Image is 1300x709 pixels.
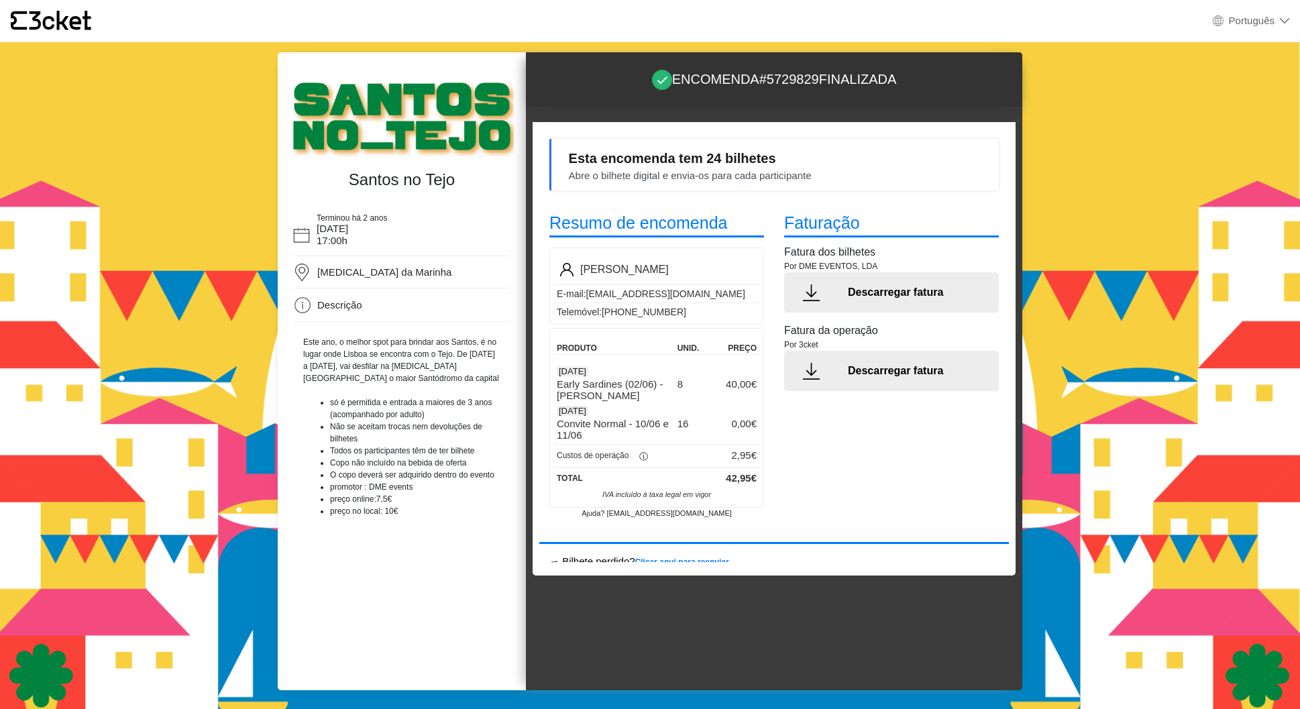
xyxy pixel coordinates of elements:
[557,366,588,376] span: [DATE]
[317,299,362,311] span: Descrição
[848,284,989,301] p: Descarregar fatura
[549,508,764,519] p: Ajuda? [EMAIL_ADDRESS][DOMAIN_NAME]
[712,471,757,486] p: €
[317,266,451,278] span: [MEDICAL_DATA] da Marinha
[784,211,999,238] p: Faturação
[330,457,500,469] li: Copo não incluído na bebida de oferta
[296,170,507,190] h4: Santos no Tejo
[635,557,731,567] b: Clicar aqui para reenviar.
[731,449,751,461] span: 2,95
[563,489,750,500] p: IVA incluído à taxa legal em vigor
[560,263,574,276] img: Pgo8IS0tIEdlbmVyYXRvcjogQWRvYmUgSWxsdXN0cmF0b3IgMTkuMC4wLCBTVkcgRXhwb3J0IFBsdWctSW4gLiBTVkcgVmVyc...
[553,303,760,321] p: Telemóvel:
[330,396,500,421] li: só é permitida e entrada a maiores de 3 anos (acompanhado por adulto)
[784,339,999,351] p: Por 3cket
[553,285,760,303] p: E-mail:
[629,450,658,463] div: ⓘ
[726,472,751,484] span: 42,95
[784,260,999,272] p: Por DME EVENTOS, LDA
[569,168,812,184] div: Abre o bilhete digital e envia-os para cada participante
[557,406,588,416] span: [DATE]
[549,554,730,569] button: → Bilhete perdido?Clicar aqui para reenviar.
[330,505,500,517] li: preço no local: 10€
[303,337,499,383] strong: Este ano, o melhor spot para brindar aos Santos, é no lugar onde Lisboa se encontra com o Tejo. D...
[557,342,671,354] p: Produto
[557,449,629,461] p: Custos de operação
[652,69,897,91] p: Encomenda finalizada
[330,445,500,457] li: Todos os participantes têm de ter bilhete
[712,342,757,354] p: Preço
[330,469,500,481] li: O copo deverá ser adquirido dentro do evento
[674,378,708,390] p: 8
[11,11,27,30] g: {' '}
[549,211,764,238] p: Resumo de encomenda
[290,76,514,157] img: 9d0577ded7194212894bc8580ea129fe.png
[674,418,708,429] p: 16
[678,342,705,354] p: unid.
[560,148,812,184] div: Esta encomenda tem 24 bilhetes
[708,448,757,463] p: €
[759,72,819,87] b: #5729829
[629,447,658,466] button: ⓘ
[708,378,757,390] p: 40,00€
[557,418,671,441] p: Convite Normal - 10/06 e 11/06
[586,288,745,299] data-tag: [EMAIL_ADDRESS][DOMAIN_NAME]
[803,363,820,380] img: down-arrow.13473f1f.png
[652,70,672,90] img: correct.png
[557,472,705,484] p: Total
[784,323,999,339] p: Fatura da operação
[557,378,671,401] p: Early Sardines (02/06) - [PERSON_NAME]
[848,363,989,379] p: Descarregar fatura
[330,421,500,445] li: Não se aceitam trocas nem devoluções de bilhetes
[330,481,500,493] li: promotor : DME events
[330,493,500,505] li: preço online:7,5€
[602,307,686,317] data-tag: [PHONE_NUMBER]
[803,284,820,301] img: down-arrow.13473f1f.png
[317,223,348,246] span: [DATE] 17:00h
[708,418,757,429] p: 0,00€
[784,244,999,260] p: Fatura dos bilhetes
[317,213,387,223] span: Terminou há 2 anos
[580,262,669,278] p: [PERSON_NAME]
